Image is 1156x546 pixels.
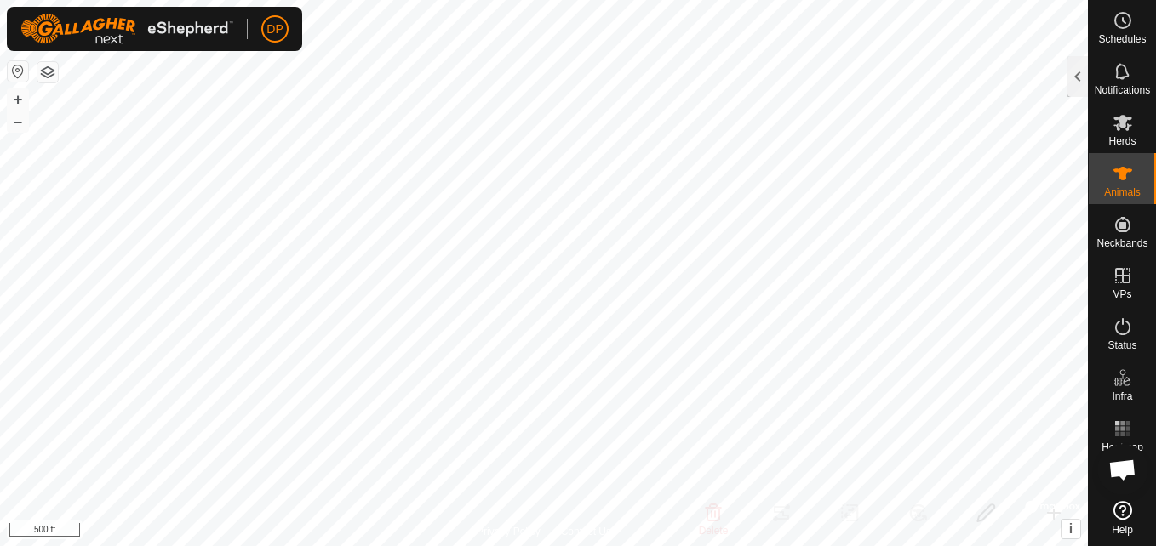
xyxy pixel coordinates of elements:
button: + [8,89,28,110]
a: Help [1089,494,1156,542]
span: Notifications [1095,85,1150,95]
button: Reset Map [8,61,28,82]
span: VPs [1113,289,1131,299]
a: Contact Us [561,524,611,539]
a: Privacy Policy [477,524,541,539]
span: Heatmap [1102,442,1143,452]
button: i [1062,520,1080,538]
span: Infra [1112,391,1132,401]
span: i [1069,521,1073,536]
span: Schedules [1098,34,1146,44]
span: Herds [1108,136,1136,146]
span: Help [1112,525,1133,535]
img: Gallagher Logo [20,14,233,44]
span: Neckbands [1096,238,1147,248]
button: Map Layers [37,62,58,82]
span: Status [1107,340,1136,350]
button: – [8,111,28,132]
a: Open chat [1097,444,1148,495]
span: Animals [1104,187,1141,197]
span: DP [266,20,283,38]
